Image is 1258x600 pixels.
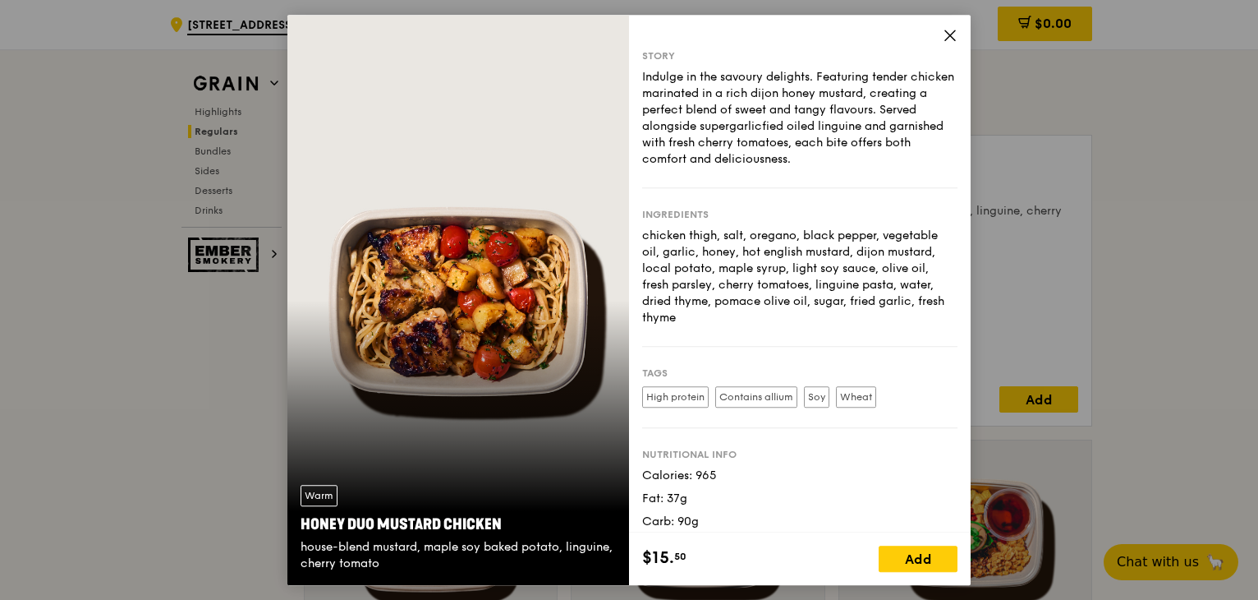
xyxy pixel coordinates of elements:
label: Soy [804,386,829,408]
div: Nutritional info [642,448,957,461]
label: Contains allium [715,386,797,408]
label: High protein [642,386,709,408]
div: Carb: 90g [642,514,957,530]
div: Fat: 37g [642,491,957,507]
span: $15. [642,546,674,570]
div: Add [879,546,957,572]
label: Wheat [836,386,876,408]
div: Warm [301,485,337,506]
div: Tags [642,367,957,380]
div: Story [642,49,957,62]
div: Ingredients [642,208,957,221]
div: Calories: 965 [642,468,957,484]
div: Honey Duo Mustard Chicken [301,513,616,536]
div: house-blend mustard, maple soy baked potato, linguine, cherry tomato [301,539,616,572]
span: 50 [674,550,686,563]
div: Indulge in the savoury delights. Featuring tender chicken marinated in a rich dijon honey mustard... [642,69,957,168]
div: chicken thigh, salt, oregano, black pepper, vegetable oil, garlic, honey, hot english mustard, di... [642,228,957,326]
